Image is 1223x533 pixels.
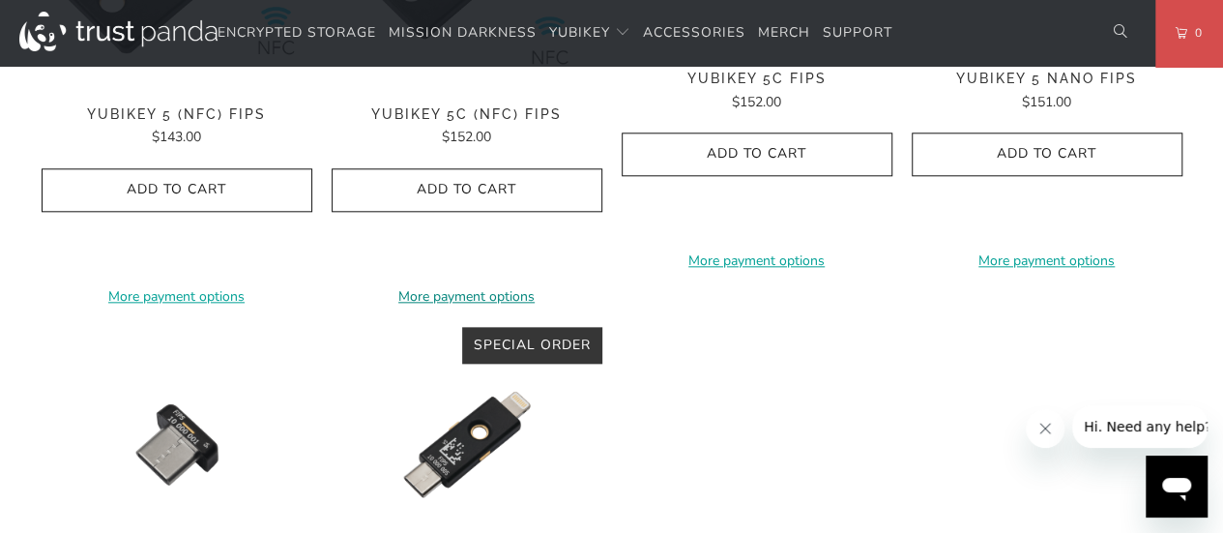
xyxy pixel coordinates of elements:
[62,182,292,198] span: Add to Cart
[12,14,139,29] span: Hi. Need any help?
[912,251,1182,272] a: More payment options
[912,71,1182,113] a: YubiKey 5 Nano FIPS $151.00
[218,11,892,56] nav: Translation missing: en.navigation.header.main_nav
[332,106,602,149] a: YubiKey 5C (NFC) FIPS $152.00
[42,286,312,308] a: More payment options
[1022,93,1071,111] span: $151.00
[912,71,1182,87] span: YubiKey 5 Nano FIPS
[823,23,892,42] span: Support
[1187,22,1203,44] span: 0
[218,11,376,56] a: Encrypted Storage
[42,168,312,212] button: Add to Cart
[642,146,872,163] span: Add to Cart
[932,146,1162,163] span: Add to Cart
[1026,409,1064,448] iframe: Close message
[622,71,892,87] span: YubiKey 5C FIPS
[622,251,892,272] a: More payment options
[758,11,810,56] a: Merch
[332,168,602,212] button: Add to Cart
[912,133,1182,176] button: Add to Cart
[1146,456,1208,518] iframe: Button to launch messaging window
[218,23,376,42] span: Encrypted Storage
[152,128,201,146] span: $143.00
[352,182,582,198] span: Add to Cart
[622,133,892,176] button: Add to Cart
[19,12,218,51] img: Trust Panda Australia
[332,286,602,308] a: More payment options
[332,106,602,123] span: YubiKey 5C (NFC) FIPS
[823,11,892,56] a: Support
[549,11,630,56] summary: YubiKey
[1072,405,1208,448] iframe: Message from company
[622,71,892,113] a: YubiKey 5C FIPS $152.00
[389,11,537,56] a: Mission Darkness
[442,128,491,146] span: $152.00
[389,23,537,42] span: Mission Darkness
[42,106,312,123] span: YubiKey 5 (NFC) FIPS
[643,23,745,42] span: Accessories
[474,336,591,354] span: Special Order
[42,106,312,149] a: YubiKey 5 (NFC) FIPS $143.00
[643,11,745,56] a: Accessories
[549,23,610,42] span: YubiKey
[758,23,810,42] span: Merch
[732,93,781,111] span: $152.00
